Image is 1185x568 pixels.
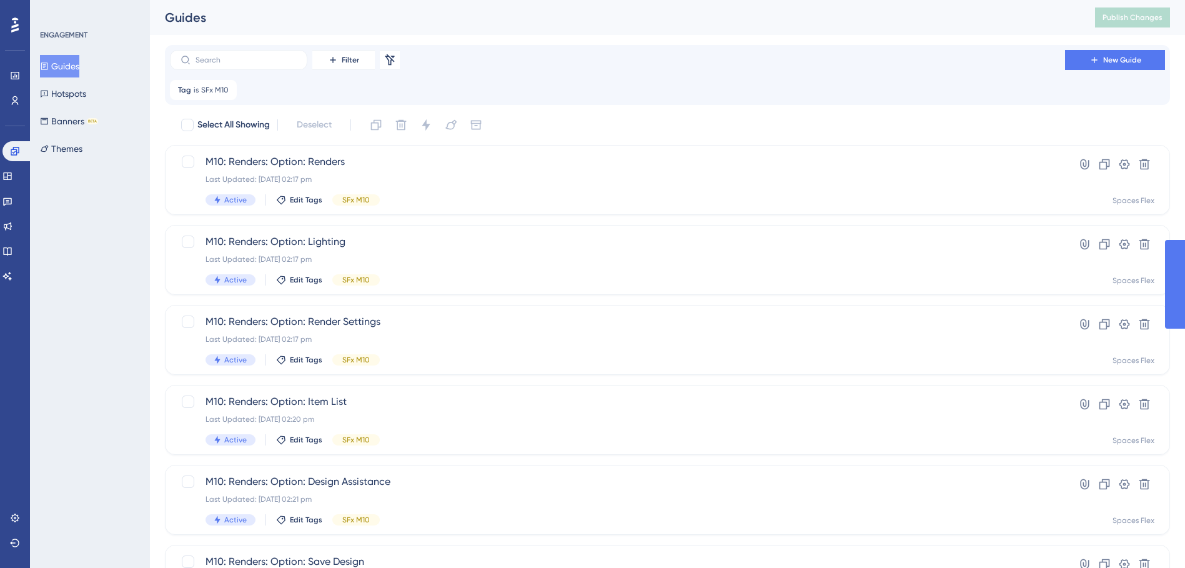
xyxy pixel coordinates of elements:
[342,55,359,65] span: Filter
[276,435,322,445] button: Edit Tags
[290,195,322,205] span: Edit Tags
[1103,55,1141,65] span: New Guide
[206,234,1029,249] span: M10: Renders: Option: Lighting
[342,515,370,525] span: SFx M10
[40,82,86,105] button: Hotspots
[290,355,322,365] span: Edit Tags
[297,117,332,132] span: Deselect
[1095,7,1170,27] button: Publish Changes
[206,394,1029,409] span: M10: Renders: Option: Item List
[40,30,87,40] div: ENGAGEMENT
[342,275,370,285] span: SFx M10
[224,515,247,525] span: Active
[40,137,82,160] button: Themes
[290,435,322,445] span: Edit Tags
[342,435,370,445] span: SFx M10
[224,435,247,445] span: Active
[276,515,322,525] button: Edit Tags
[178,85,191,95] span: Tag
[206,414,1029,424] div: Last Updated: [DATE] 02:20 pm
[276,275,322,285] button: Edit Tags
[206,474,1029,489] span: M10: Renders: Option: Design Assistance
[40,55,79,77] button: Guides
[342,355,370,365] span: SFx M10
[1133,519,1170,556] iframe: UserGuiding AI Assistant Launcher
[197,117,270,132] span: Select All Showing
[206,174,1029,184] div: Last Updated: [DATE] 02:17 pm
[206,314,1029,329] span: M10: Renders: Option: Render Settings
[201,85,229,95] span: SFx M10
[224,195,247,205] span: Active
[290,275,322,285] span: Edit Tags
[206,154,1029,169] span: M10: Renders: Option: Renders
[1113,196,1154,206] div: Spaces Flex
[285,114,343,136] button: Deselect
[1113,516,1154,526] div: Spaces Flex
[206,494,1029,504] div: Last Updated: [DATE] 02:21 pm
[206,334,1029,344] div: Last Updated: [DATE] 02:17 pm
[1113,276,1154,286] div: Spaces Flex
[276,355,322,365] button: Edit Tags
[276,195,322,205] button: Edit Tags
[206,254,1029,264] div: Last Updated: [DATE] 02:17 pm
[1065,50,1165,70] button: New Guide
[1103,12,1163,22] span: Publish Changes
[290,515,322,525] span: Edit Tags
[312,50,375,70] button: Filter
[1113,356,1154,366] div: Spaces Flex
[224,355,247,365] span: Active
[1113,436,1154,446] div: Spaces Flex
[196,56,297,64] input: Search
[194,85,199,95] span: is
[87,118,98,124] div: BETA
[165,9,1064,26] div: Guides
[342,195,370,205] span: SFx M10
[224,275,247,285] span: Active
[40,110,98,132] button: BannersBETA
